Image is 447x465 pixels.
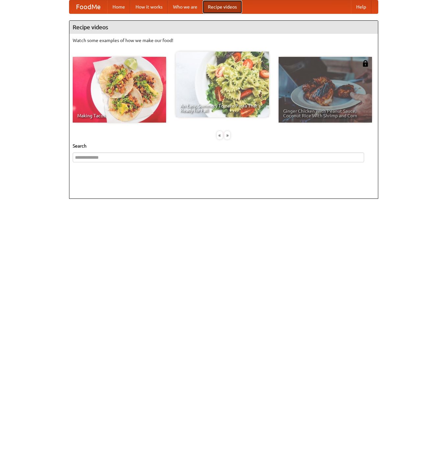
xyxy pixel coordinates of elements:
div: » [224,131,230,139]
a: Making Tacos [73,57,166,123]
p: Watch some examples of how we make our food! [73,37,375,44]
h5: Search [73,143,375,149]
a: FoodMe [69,0,107,13]
a: An Easy, Summery Tomato Pasta That's Ready for Fall [176,52,269,117]
h4: Recipe videos [69,21,378,34]
a: How it works [130,0,168,13]
a: Who we are [168,0,203,13]
span: Making Tacos [77,113,161,118]
a: Home [107,0,130,13]
a: Help [351,0,371,13]
a: Recipe videos [203,0,242,13]
span: An Easy, Summery Tomato Pasta That's Ready for Fall [180,104,264,113]
img: 483408.png [362,60,369,67]
div: « [217,131,223,139]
